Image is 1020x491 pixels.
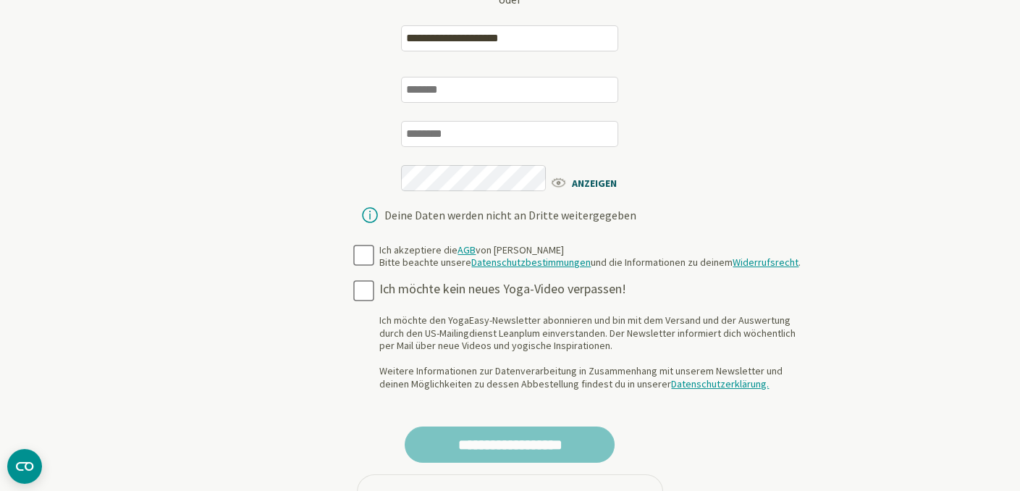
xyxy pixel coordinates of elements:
a: AGB [458,243,476,256]
div: Ich möchte den YogaEasy-Newsletter abonnieren und bin mit dem Versand und der Auswertung durch de... [379,314,808,390]
a: Datenschutzbestimmungen [471,256,591,269]
div: Deine Daten werden nicht an Dritte weitergegeben [384,209,636,221]
div: Ich akzeptiere die von [PERSON_NAME] Bitte beachte unsere und die Informationen zu deinem . [379,244,801,269]
a: Widerrufsrecht [733,256,798,269]
a: Datenschutzerklärung. [671,377,769,390]
div: Ich möchte kein neues Yoga-Video verpassen! [379,281,808,298]
span: ANZEIGEN [549,173,633,191]
button: CMP-Widget öffnen [7,449,42,484]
